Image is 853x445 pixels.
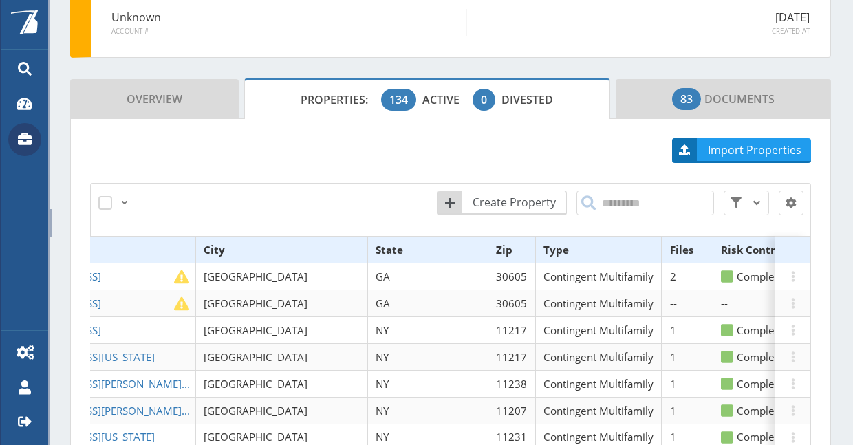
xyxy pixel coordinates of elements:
span: Completed [721,323,790,337]
span: GA [376,270,390,283]
span: 11217 [496,323,527,337]
th: State [367,237,488,263]
span: [GEOGRAPHIC_DATA] [204,323,307,337]
a: [STREET_ADDRESS][PERSON_NAME][US_STATE] [11,377,196,391]
span: 1 [670,323,676,337]
span: Contingent Multifamily [543,270,654,283]
label: Select All [98,191,118,210]
span: 11217 [496,350,527,364]
span: Active [422,92,470,107]
a: [STREET_ADDRESS][PERSON_NAME][US_STATE] [11,404,196,417]
span: Import Properties [699,142,811,158]
span: Properties: [301,92,378,107]
span: Divested [501,92,553,107]
span: -- [670,296,677,310]
span: Create Property [464,194,566,210]
span: Completed [721,270,790,283]
span: [GEOGRAPHIC_DATA] [204,404,307,417]
div: Unknown [111,9,467,36]
span: 11238 [496,377,527,391]
span: Documents [672,85,775,113]
span: Contingent Multifamily [543,296,654,310]
span: [GEOGRAPHIC_DATA] [204,270,307,283]
a: Create Property [437,191,567,215]
span: Completed [721,350,790,364]
span: 1 [670,404,676,417]
span: 2 [670,270,676,283]
th: City [195,237,367,263]
span: [GEOGRAPHIC_DATA] [204,296,307,310]
span: Contingent Multifamily [543,430,654,444]
span: Created At [477,27,810,36]
span: 30605 [496,296,527,310]
span: -- [721,296,728,310]
span: Contingent Multifamily [543,350,654,364]
th: Risk Control Status [713,237,830,263]
span: 11207 [496,404,527,417]
span: 0 [481,91,487,108]
span: Overview [127,85,182,113]
span: [GEOGRAPHIC_DATA] [204,350,307,364]
th: Files [662,237,713,263]
th: Address [3,237,195,263]
span: 30605 [496,270,527,283]
span: 134 [389,91,408,108]
span: Contingent Multifamily [543,323,654,337]
th: Zip [488,237,535,263]
span: Completed [721,430,790,444]
span: Contingent Multifamily [543,404,654,417]
span: Account # [111,27,455,36]
span: [GEOGRAPHIC_DATA] [204,377,307,391]
span: 1 [670,377,676,391]
span: NY [376,404,389,417]
span: NY [376,350,389,364]
span: Completed [721,404,790,417]
span: 83 [680,91,693,107]
span: 1 [670,430,676,444]
span: NY [376,323,389,337]
div: [DATE] [467,9,810,36]
span: NY [376,430,389,444]
span: [STREET_ADDRESS][PERSON_NAME][US_STATE] [11,404,235,417]
span: 11231 [496,430,527,444]
span: Completed [721,377,790,391]
a: Import Properties [672,138,811,163]
span: GA [376,296,390,310]
span: NY [376,377,389,391]
span: [GEOGRAPHIC_DATA] [204,430,307,444]
span: [STREET_ADDRESS][PERSON_NAME][US_STATE] [11,377,235,391]
span: 1 [670,350,676,364]
span: Contingent Multifamily [543,377,654,391]
th: Type [535,237,662,263]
